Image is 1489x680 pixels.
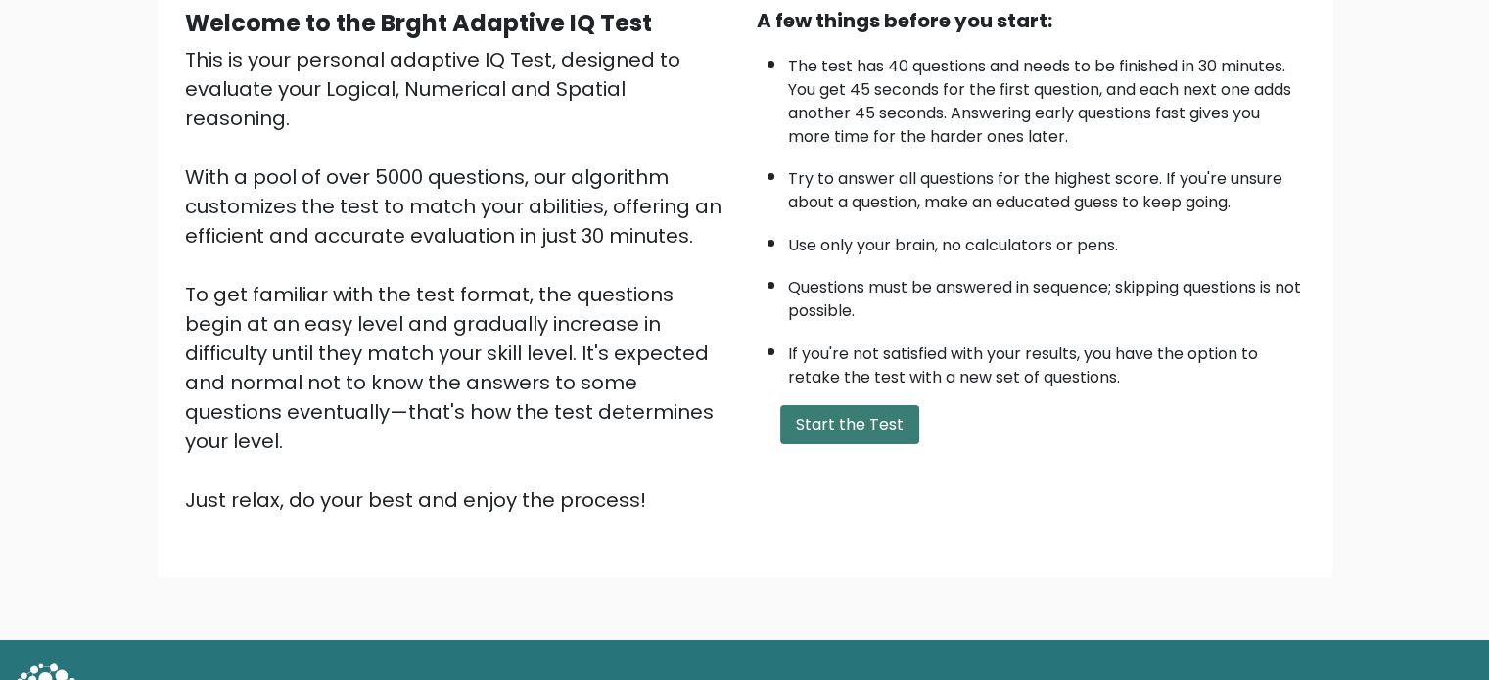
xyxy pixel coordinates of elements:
[788,45,1305,149] li: The test has 40 questions and needs to be finished in 30 minutes. You get 45 seconds for the firs...
[788,266,1305,323] li: Questions must be answered in sequence; skipping questions is not possible.
[788,224,1305,257] li: Use only your brain, no calculators or pens.
[788,333,1305,389] li: If you're not satisfied with your results, you have the option to retake the test with a new set ...
[185,7,652,39] b: Welcome to the Brght Adaptive IQ Test
[185,45,733,515] div: This is your personal adaptive IQ Test, designed to evaluate your Logical, Numerical and Spatial ...
[788,158,1305,214] li: Try to answer all questions for the highest score. If you're unsure about a question, make an edu...
[757,6,1305,35] div: A few things before you start:
[780,405,919,444] button: Start the Test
